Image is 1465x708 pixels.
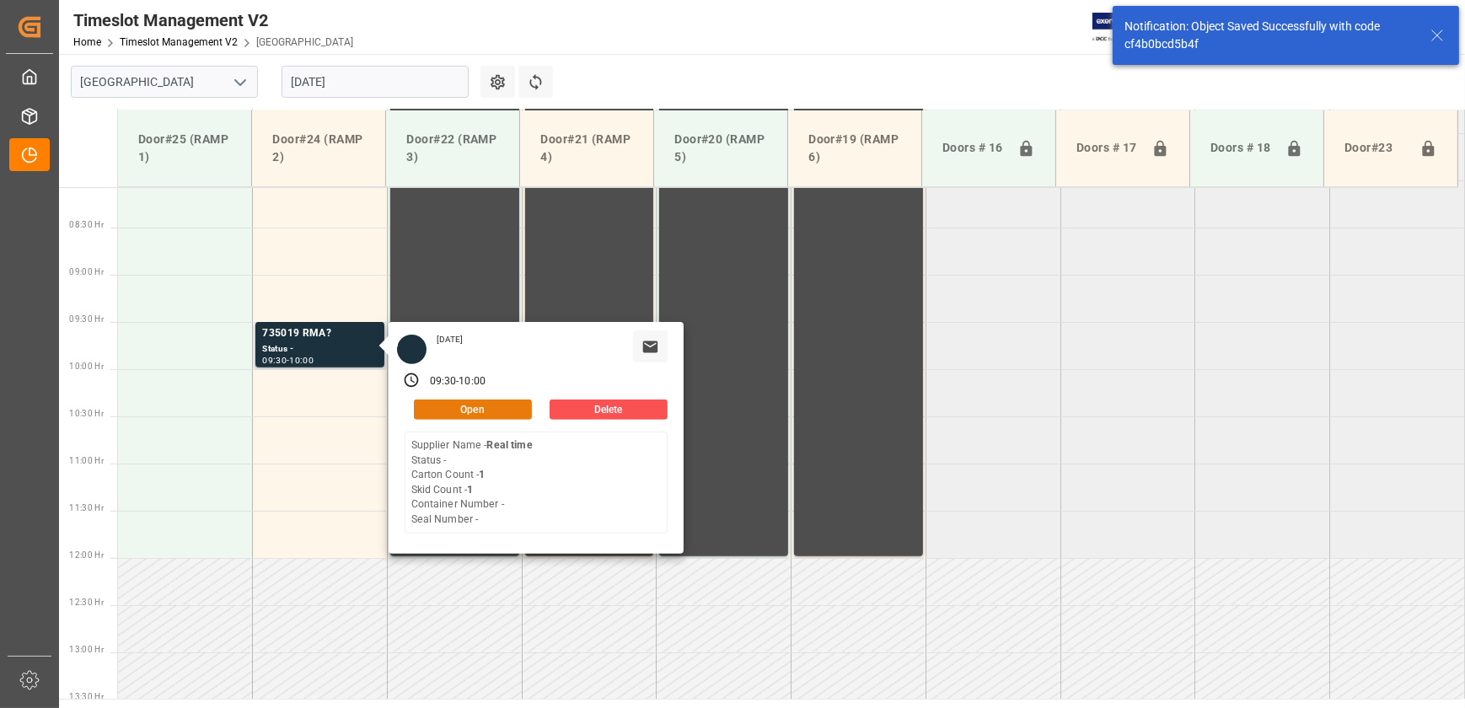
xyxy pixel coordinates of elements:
div: Door#25 (RAMP 1) [131,124,238,173]
div: Notification: Object Saved Successfully with code cf4b0bcd5b4f [1124,18,1414,53]
div: - [456,374,459,389]
div: Door#24 (RAMP 2) [266,124,372,173]
input: DD.MM.YYYY [282,66,469,98]
button: open menu [227,69,252,95]
div: Doors # 17 [1070,132,1145,164]
div: Timeslot Management V2 [73,8,353,33]
b: Real time [487,439,533,451]
div: Doors # 16 [936,132,1011,164]
div: Supplier Name - Status - Carton Count - Skid Count - Container Number - Seal Number - [411,438,533,527]
div: Door#23 [1338,132,1413,164]
div: Status - [262,342,378,357]
div: Doors # 18 [1204,132,1279,164]
b: 1 [467,484,473,496]
a: Home [73,36,101,48]
span: 12:00 Hr [69,550,104,560]
span: 13:00 Hr [69,645,104,654]
div: 735019 RMA? [262,325,378,342]
a: Timeslot Management V2 [120,36,238,48]
span: 12:30 Hr [69,598,104,607]
span: 13:30 Hr [69,692,104,701]
div: 10:00 [459,374,486,389]
button: Open [414,400,532,420]
div: Door#20 (RAMP 5) [668,124,774,173]
div: [DATE] [431,334,470,346]
img: Exertis%20JAM%20-%20Email%20Logo.jpg_1722504956.jpg [1092,13,1151,42]
div: - [287,357,289,364]
div: Door#22 (RAMP 3) [400,124,506,173]
span: 10:00 Hr [69,362,104,371]
div: Door#21 (RAMP 4) [534,124,640,173]
span: 09:00 Hr [69,267,104,276]
div: 10:00 [289,357,314,364]
div: Door#19 (RAMP 6) [802,124,908,173]
span: 10:30 Hr [69,409,104,418]
span: 11:00 Hr [69,456,104,465]
b: 1 [479,469,485,480]
div: 09:30 [430,374,457,389]
button: Delete [550,400,668,420]
span: 11:30 Hr [69,503,104,512]
span: 09:30 Hr [69,314,104,324]
span: 08:30 Hr [69,220,104,229]
div: 09:30 [262,357,287,364]
input: Type to search/select [71,66,258,98]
